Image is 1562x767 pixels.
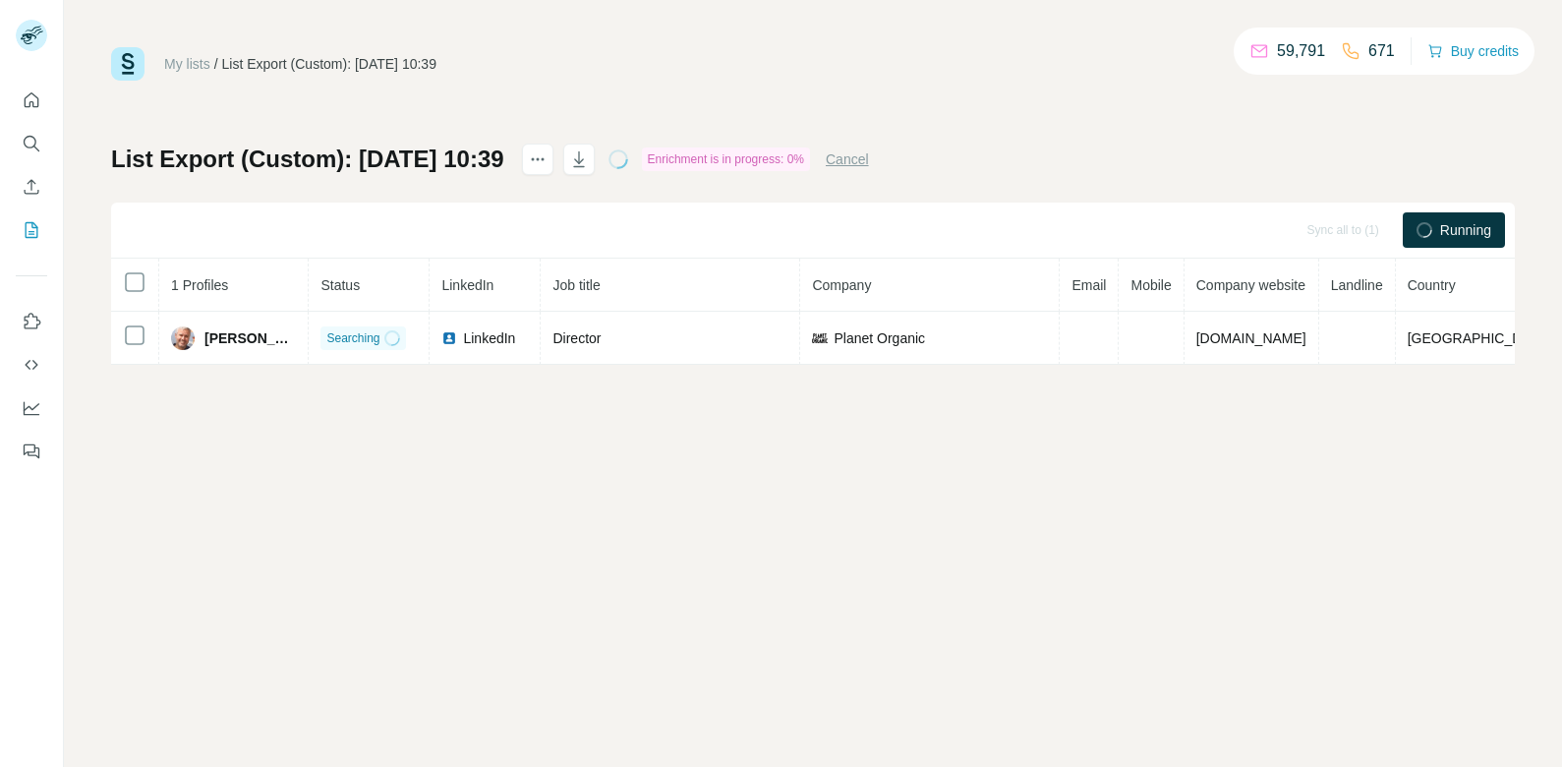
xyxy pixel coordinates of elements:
span: LinkedIn [441,277,493,293]
div: Enrichment is in progress: 0% [642,147,810,171]
button: Feedback [16,434,47,469]
button: Dashboard [16,390,47,426]
span: 1 Profiles [171,277,228,293]
button: actions [522,144,553,175]
img: company-logo [812,333,828,343]
span: Running [1440,220,1491,240]
img: LinkedIn logo [441,330,457,346]
h1: List Export (Custom): [DATE] 10:39 [111,144,504,175]
img: Avatar [171,326,195,350]
button: Quick start [16,83,47,118]
p: 671 [1368,39,1395,63]
span: Landline [1331,277,1383,293]
img: Surfe Logo [111,47,145,81]
span: Director [552,330,601,346]
div: List Export (Custom): [DATE] 10:39 [222,54,436,74]
button: Use Surfe on LinkedIn [16,304,47,339]
span: Job title [552,277,600,293]
span: Searching [326,329,379,347]
button: My lists [16,212,47,248]
button: Use Surfe API [16,347,47,383]
button: Buy credits [1427,37,1519,65]
span: LinkedIn [463,328,515,348]
span: Status [320,277,360,293]
a: My lists [164,56,210,72]
span: [PERSON_NAME] [204,328,296,348]
button: Cancel [826,149,869,169]
span: Country [1408,277,1456,293]
span: Planet Organic [834,328,925,348]
p: 59,791 [1277,39,1325,63]
span: Email [1071,277,1106,293]
span: [GEOGRAPHIC_DATA] [1408,330,1551,346]
li: / [214,54,218,74]
button: Search [16,126,47,161]
span: Company [812,277,871,293]
button: Enrich CSV [16,169,47,205]
span: Mobile [1130,277,1171,293]
span: Company website [1196,277,1305,293]
span: [DOMAIN_NAME] [1196,330,1306,346]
